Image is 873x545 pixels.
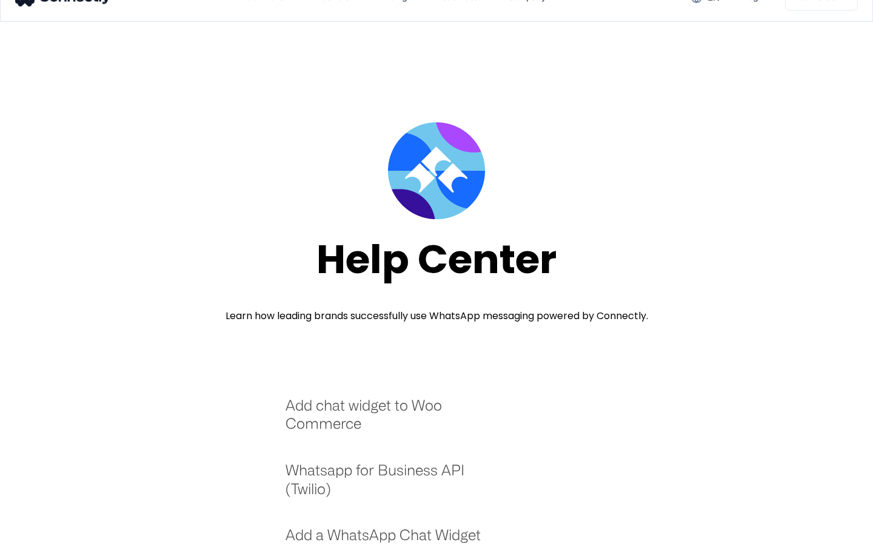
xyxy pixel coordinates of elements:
[24,524,73,541] ul: Language list
[316,237,557,282] div: Help Center
[286,461,497,510] a: Whatsapp for Business API (Twilio)
[286,396,497,445] a: Add chat widget to Woo Commerce
[226,309,648,323] div: Learn how leading brands successfully use WhatsApp messaging powered by Connectly.
[12,524,73,541] aside: Language selected: English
